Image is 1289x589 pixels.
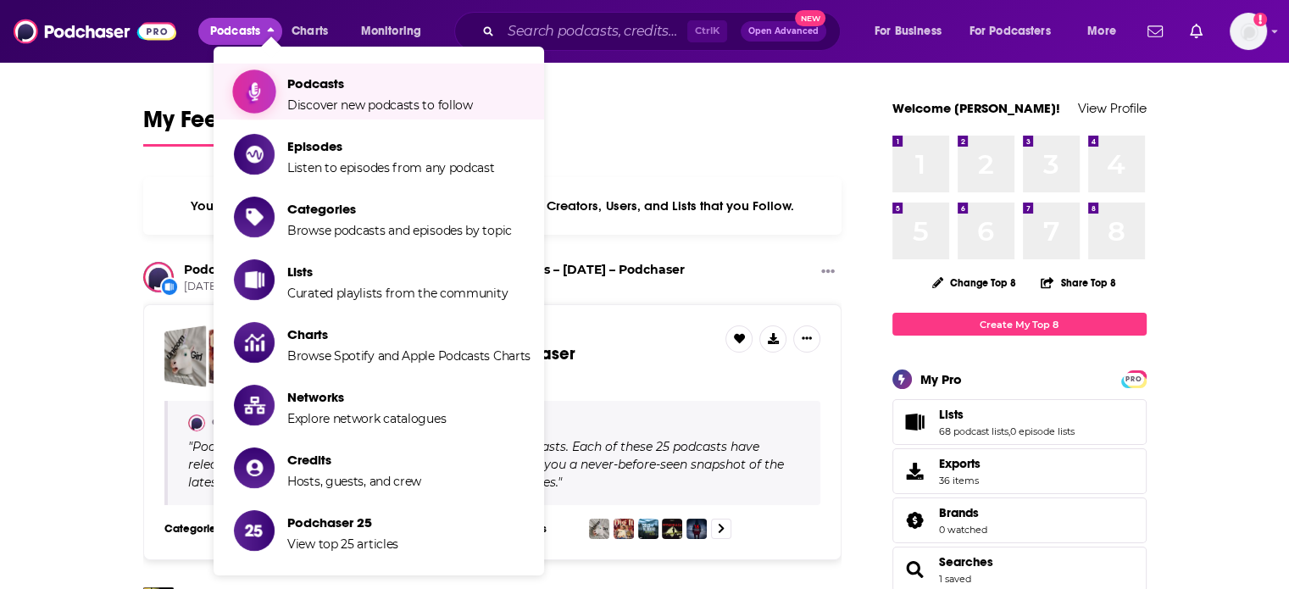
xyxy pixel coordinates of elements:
[184,280,685,294] span: [DATE]
[164,522,241,536] h3: Categories
[687,20,727,42] span: Ctrl K
[748,27,819,36] span: Open Advanced
[287,348,531,364] span: Browse Spotify and Apple Podcasts Charts
[143,177,842,235] div: Your personalized Feed is curated based on the Podcasts, Creators, Users, and Lists that you Follow.
[939,456,981,471] span: Exports
[863,18,963,45] button: open menu
[1075,18,1137,45] button: open menu
[287,326,531,342] span: Charts
[892,448,1147,494] a: Exports
[814,262,842,283] button: Show More Button
[1087,19,1116,43] span: More
[638,519,658,539] img: Cold Blooded: Mystery in Alaska
[939,505,979,520] span: Brands
[939,407,1075,422] a: Lists
[184,262,250,277] a: Podchaser
[898,410,932,434] a: Lists
[920,371,962,387] div: My Pro
[287,389,446,405] span: Networks
[939,425,1008,437] a: 68 podcast lists
[287,536,398,552] span: View top 25 articles
[287,411,446,426] span: Explore network catalogues
[939,554,993,570] a: Searches
[281,18,338,45] a: Charts
[892,497,1147,543] span: Brands
[210,19,260,43] span: Podcasts
[686,519,707,539] img: Fifteen: Inside the Daniel Marsh Murders
[898,558,932,581] a: Searches
[939,524,987,536] a: 0 watched
[1124,372,1144,385] a: PRO
[287,223,512,238] span: Browse podcasts and episodes by topic
[287,452,421,468] span: Credits
[143,262,174,292] img: Podchaser
[287,514,398,531] span: Podchaser 25
[614,519,634,539] img: Dig It with Jo Whiley and Zoe Ball
[184,262,685,278] h3: published a new curated list
[292,19,328,43] span: Charts
[287,474,421,489] span: Hosts, guests, and crew
[662,519,682,539] img: Wisecrack
[958,18,1075,45] button: open menu
[1078,100,1147,116] a: View Profile
[212,417,308,428] a: Curated by Podchaser
[164,325,226,387] a: Top 25 New Podcasts – September 2025 – Podchaser
[1141,17,1170,46] a: Show notifications dropdown
[939,505,987,520] a: Brands
[287,75,473,92] span: Podcasts
[198,18,282,45] button: close menu
[287,264,508,280] span: Lists
[470,12,857,51] div: Search podcasts, credits, & more...
[1183,17,1209,46] a: Show notifications dropdown
[1253,13,1267,26] svg: Add a profile image
[922,272,1027,293] button: Change Top 8
[349,18,443,45] button: open menu
[1124,373,1144,386] span: PRO
[1008,425,1010,437] span: ,
[287,97,473,113] span: Discover new podcasts to follow
[741,21,826,42] button: Open AdvancedNew
[793,325,820,353] button: Show More Button
[188,414,205,431] img: Podchaser
[898,508,932,532] a: Brands
[1040,266,1116,299] button: Share Top 8
[287,201,512,217] span: Categories
[892,313,1147,336] a: Create My Top 8
[188,439,784,490] span: " "
[939,407,964,422] span: Lists
[892,100,1060,116] a: Welcome [PERSON_NAME]!
[939,573,971,585] a: 1 saved
[287,286,508,301] span: Curated playlists from the community
[939,475,981,486] span: 36 items
[14,15,176,47] img: Podchaser - Follow, Share and Rate Podcasts
[795,10,825,26] span: New
[188,439,784,490] span: Podchaser 25 is the premier ranker of newly released podcasts. Each of these 25 podcasts have rel...
[898,459,932,483] span: Exports
[361,19,421,43] span: Monitoring
[143,105,233,144] span: My Feed
[160,277,179,296] div: New List
[1230,13,1267,50] img: User Profile
[1230,13,1267,50] span: Logged in as NickG
[1230,13,1267,50] button: Show profile menu
[892,399,1147,445] span: Lists
[143,105,233,147] a: My Feed
[287,138,495,154] span: Episodes
[970,19,1051,43] span: For Podcasters
[287,160,495,175] span: Listen to episodes from any podcast
[875,19,942,43] span: For Business
[589,519,609,539] img: Unicorn Girl
[1010,425,1075,437] a: 0 episode lists
[501,18,687,45] input: Search podcasts, credits, & more...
